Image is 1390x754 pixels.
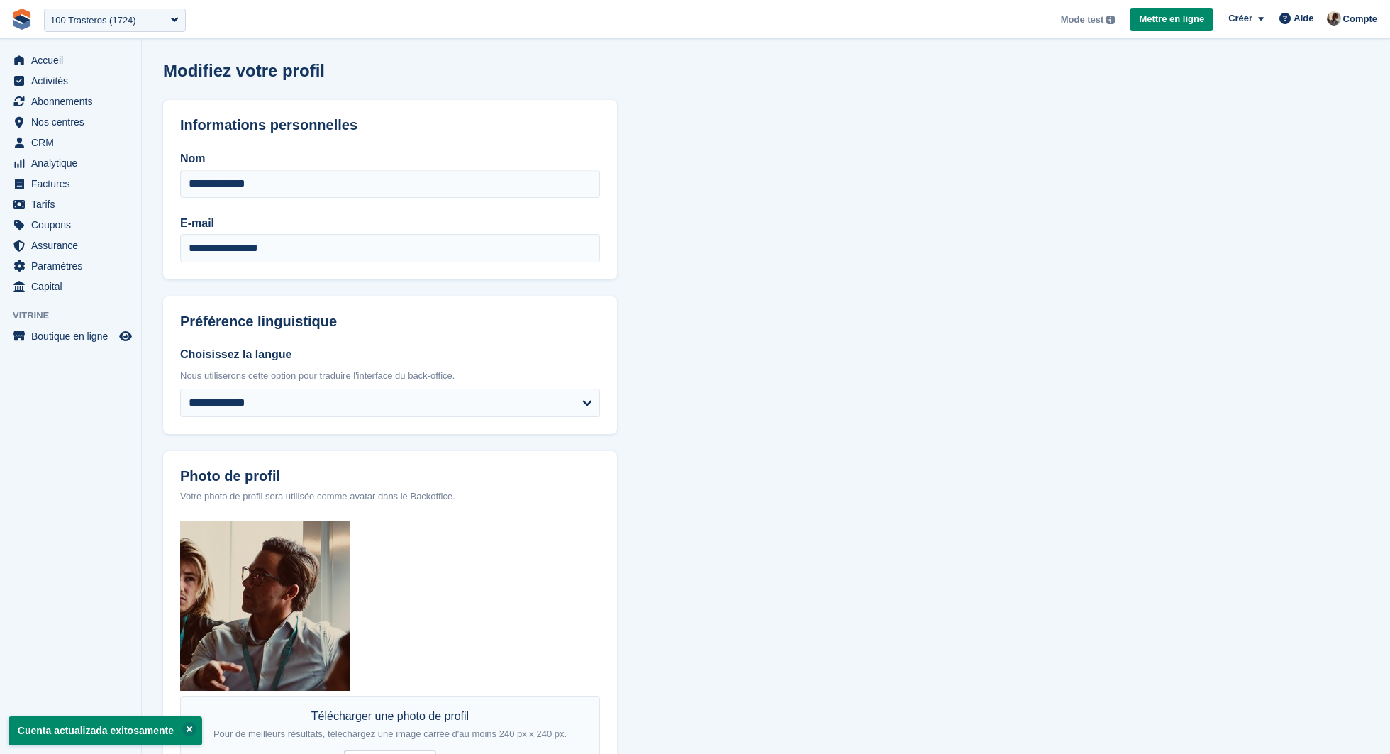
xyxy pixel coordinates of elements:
a: menu [7,71,134,91]
span: Coupons [31,215,116,235]
a: menu [7,153,134,173]
div: Nous utiliserons cette option pour traduire l'interface du back-office. [180,369,600,383]
span: Compte [1343,12,1377,26]
a: Mettre en ligne [1130,8,1213,31]
span: Pour de meilleurs résultats, téléchargez une image carrée d'au moins 240 px x 240 px. [213,728,567,739]
span: Mode test [1061,13,1104,27]
span: Paramètres [31,256,116,276]
span: Factures [31,174,116,194]
span: Assurance [31,235,116,255]
a: menu [7,112,134,132]
div: Télécharger une photo de profil [213,708,567,742]
span: Tarifs [31,194,116,214]
span: Mettre en ligne [1139,12,1204,26]
label: Nom [180,150,600,167]
span: Abonnements [31,92,116,111]
label: Choisissez la langue [180,346,600,363]
span: Analytique [31,153,116,173]
span: Activités [31,71,116,91]
span: Nos centres [31,112,116,132]
a: menu [7,50,134,70]
a: menu [7,194,134,214]
label: E-mail [180,215,600,232]
span: Capital [31,277,116,296]
img: stora-icon-8386f47178a22dfd0bd8f6a31ec36ba5ce8667c1dd55bd0f319d3a0aa187defe.svg [11,9,33,30]
p: Cuenta actualizada exitosamente [9,716,202,745]
span: Vitrine [13,309,141,323]
h2: Informations personnelles [180,117,600,133]
h1: Modifiez votre profil [163,61,325,80]
a: menu [7,235,134,255]
span: CRM [31,133,116,153]
a: menu [7,326,134,346]
a: menu [7,256,134,276]
a: menu [7,277,134,296]
a: menu [7,92,134,111]
span: Boutique en ligne [31,326,116,346]
img: Patrick Blanc [1327,11,1341,26]
span: Créer [1228,11,1252,26]
span: Aide [1294,11,1313,26]
a: menu [7,174,134,194]
div: 100 Trasteros (1724) [50,13,136,28]
img: icon-info-grey-7440780725fd019a000dd9b08b2336e03edf1995a4989e88bcd33f0948082b44.svg [1106,16,1115,24]
span: Accueil [31,50,116,70]
a: Boutique d'aperçu [117,328,134,345]
h2: Préférence linguistique [180,314,600,330]
label: Photo de profil [180,468,600,484]
img: BCN%20Startup%20Trip%20-%20IMG_7632.jpg [180,521,350,691]
a: menu [7,133,134,153]
div: Votre photo de profil sera utilisée comme avatar dans le Backoffice. [180,489,600,504]
a: menu [7,215,134,235]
